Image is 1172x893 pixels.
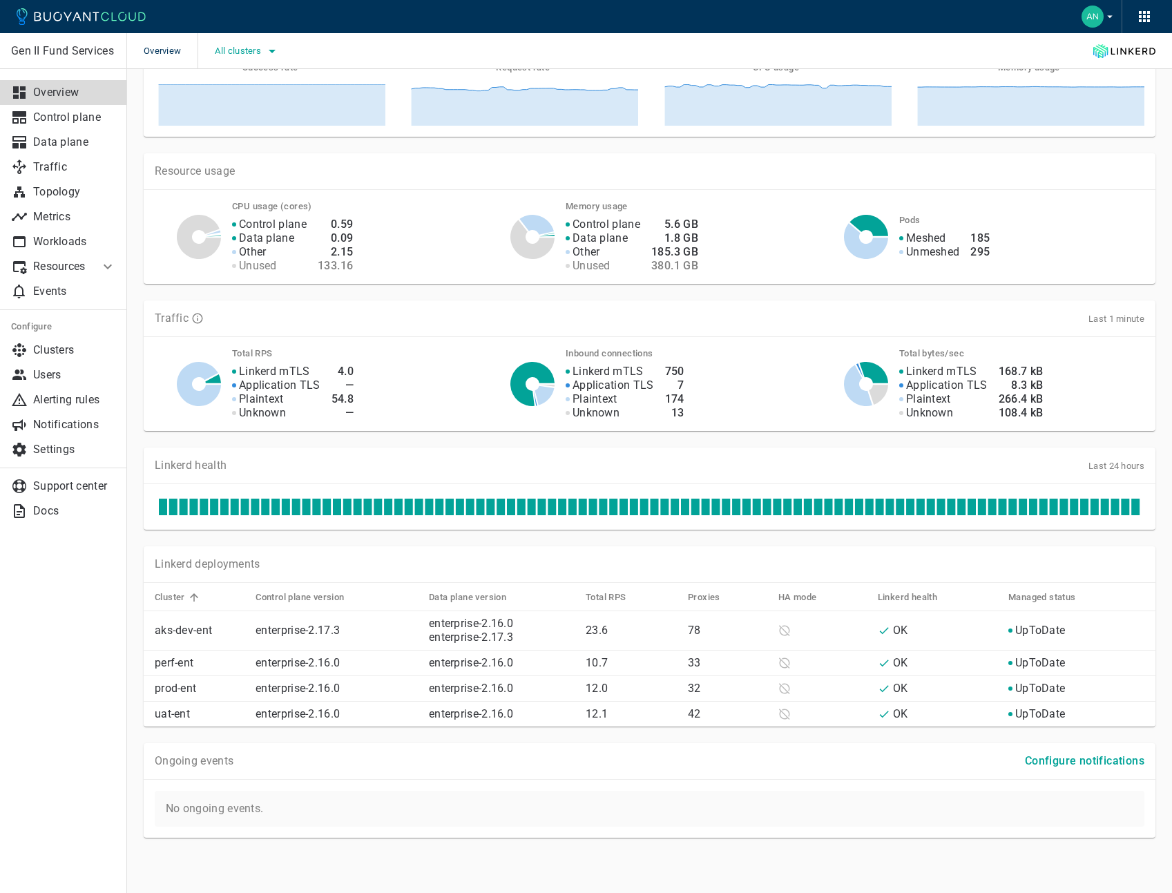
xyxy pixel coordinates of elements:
[970,231,990,245] h4: 185
[155,656,244,670] p: perf-ent
[906,406,953,420] p: Unknown
[429,592,506,603] h5: Data plane version
[906,392,951,406] p: Plaintext
[407,43,638,126] a: 28.2 RPSRequest rate
[1008,591,1094,604] span: Managed status
[239,378,320,392] p: Application TLS
[239,365,310,378] p: Linkerd mTLS
[586,707,677,721] p: 12.1
[906,378,988,392] p: Application TLS
[155,459,227,472] p: Linkerd health
[429,707,513,720] a: enterprise-2.16.0
[688,592,720,603] h5: Proxies
[256,656,340,669] a: enterprise-2.16.0
[33,86,116,99] p: Overview
[429,591,524,604] span: Data plane version
[11,321,116,332] h5: Configure
[33,235,116,249] p: Workloads
[256,682,340,695] a: enterprise-2.16.0
[33,111,116,124] p: Control plane
[191,312,204,325] svg: TLS data is compiled from traffic seen by Linkerd proxies. RPS and TCP bytes reflect both inbound...
[239,259,277,273] p: Unused
[778,592,817,603] h5: HA mode
[893,624,908,637] p: OK
[144,33,198,69] span: Overview
[573,365,644,378] p: Linkerd mTLS
[1019,753,1150,767] a: Configure notifications
[318,231,353,245] h4: 0.09
[688,624,767,637] p: 78
[429,617,513,630] a: enterprise-2.16.0
[332,392,354,406] h4: 54.8
[586,591,644,604] span: Total RPS
[573,259,611,273] p: Unused
[332,365,354,378] h4: 4.0
[651,245,698,259] h4: 185.3 GB
[999,365,1044,378] h4: 168.7 kB
[893,682,908,695] p: OK
[665,365,684,378] h4: 750
[256,624,340,637] a: enterprise-2.17.3
[688,707,767,721] p: 42
[573,231,628,245] p: Data plane
[33,443,116,457] p: Settings
[878,592,938,603] h5: Linkerd health
[1015,707,1065,721] p: UpToDate
[33,393,116,407] p: Alerting rules
[33,185,116,199] p: Topology
[155,164,1144,178] p: Resource usage
[1008,592,1076,603] h5: Managed status
[429,682,513,695] a: enterprise-2.16.0
[33,135,116,149] p: Data plane
[318,218,353,231] h4: 0.59
[33,260,88,273] p: Resources
[155,754,233,768] p: Ongoing events
[155,311,189,325] p: Traffic
[239,392,284,406] p: Plaintext
[573,378,654,392] p: Application TLS
[651,218,698,231] h4: 5.6 GB
[906,245,959,259] p: Unmeshed
[573,218,640,231] p: Control plane
[586,656,677,670] p: 10.7
[778,591,835,604] span: HA mode
[914,43,1144,126] a: 5.6 GBMemory usage
[651,231,698,245] h4: 1.8 GB
[651,259,698,273] h4: 380.1 GB
[318,259,353,273] h4: 133.16
[332,378,354,392] h4: —
[33,504,116,518] p: Docs
[586,592,626,603] h5: Total RPS
[1015,624,1065,637] p: UpToDate
[155,682,244,695] p: prod-ent
[239,231,294,245] p: Data plane
[1025,754,1144,768] h4: Configure notifications
[573,392,617,406] p: Plaintext
[665,406,684,420] h4: 13
[893,707,908,721] p: OK
[586,682,677,695] p: 12.0
[1088,461,1144,471] span: Last 24 hours
[239,406,286,420] p: Unknown
[661,43,892,126] a: 0.59 coresCPU usage
[256,591,362,604] span: Control plane version
[573,245,600,259] p: Other
[33,210,116,224] p: Metrics
[33,343,116,357] p: Clusters
[586,624,677,637] p: 23.6
[11,44,115,58] p: Gen II Fund Services
[215,41,280,61] button: All clusters
[1015,682,1065,695] p: UpToDate
[665,392,684,406] h4: 174
[429,631,513,644] a: enterprise-2.17.3
[893,656,908,670] p: OK
[155,592,185,603] h5: Cluster
[999,378,1044,392] h4: 8.3 kB
[1088,314,1144,324] span: Last 1 minute
[256,707,340,720] a: enterprise-2.16.0
[239,245,267,259] p: Other
[215,46,264,57] span: All clusters
[155,624,244,637] p: aks-dev-ent
[1082,6,1104,28] img: Andres Triana
[999,406,1044,420] h4: 108.4 kB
